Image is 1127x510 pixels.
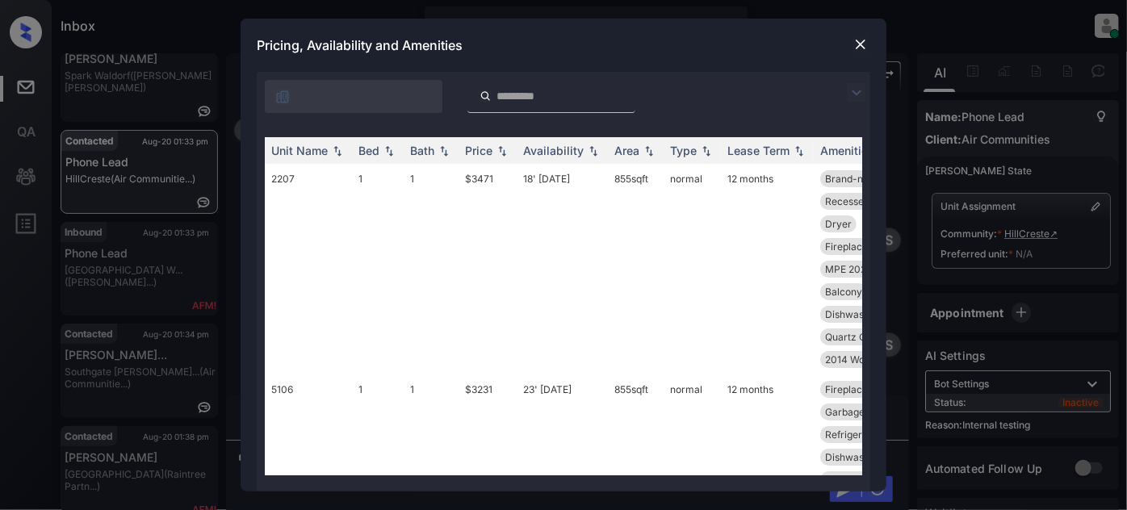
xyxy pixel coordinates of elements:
[825,428,902,441] span: Refrigerator Le...
[825,195,908,207] span: Recessed Can Li...
[410,144,434,157] div: Bath
[241,19,886,72] div: Pricing, Availability and Amenities
[721,164,814,374] td: 12 months
[459,164,517,374] td: $3471
[641,145,657,157] img: sorting
[614,144,639,157] div: Area
[585,145,601,157] img: sorting
[436,145,452,157] img: sorting
[465,144,492,157] div: Price
[820,144,874,157] div: Amenities
[825,406,909,418] span: Garbage disposa...
[517,164,608,374] td: 18' [DATE]
[274,89,291,105] img: icon-zuma
[329,145,346,157] img: sorting
[825,308,879,320] span: Dishwasher
[825,474,898,486] span: KB 1A10 Legacy
[825,353,908,366] span: 2014 Wood Floor...
[825,218,852,230] span: Dryer
[608,164,664,374] td: 855 sqft
[404,164,459,374] td: 1
[825,451,879,463] span: Dishwasher
[265,164,352,374] td: 2207
[825,286,862,298] span: Balcony
[825,240,868,253] span: Fireplace
[381,145,397,157] img: sorting
[664,164,721,374] td: normal
[352,164,404,374] td: 1
[670,144,697,157] div: Type
[791,145,807,157] img: sorting
[480,89,492,103] img: icon-zuma
[698,145,714,157] img: sorting
[847,83,866,102] img: icon-zuma
[825,331,901,343] span: Quartz Counters
[523,144,584,157] div: Availability
[825,173,911,185] span: Brand-new Bathr...
[825,383,868,395] span: Fireplace
[825,263,913,275] span: MPE 2025 Hallwa...
[494,145,510,157] img: sorting
[271,144,328,157] div: Unit Name
[358,144,379,157] div: Bed
[727,144,790,157] div: Lease Term
[853,36,869,52] img: close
